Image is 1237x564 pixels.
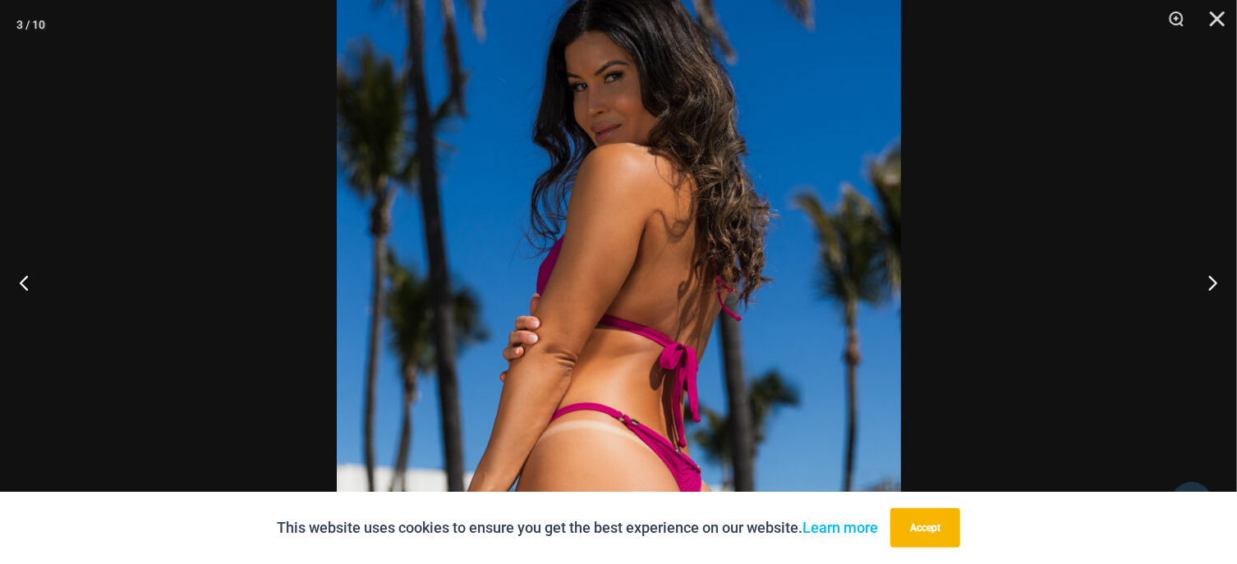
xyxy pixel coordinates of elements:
[802,519,878,536] a: Learn more
[1175,241,1237,323] button: Next
[16,12,45,37] div: 3 / 10
[890,508,960,548] button: Accept
[277,516,878,540] p: This website uses cookies to ensure you get the best experience on our website.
